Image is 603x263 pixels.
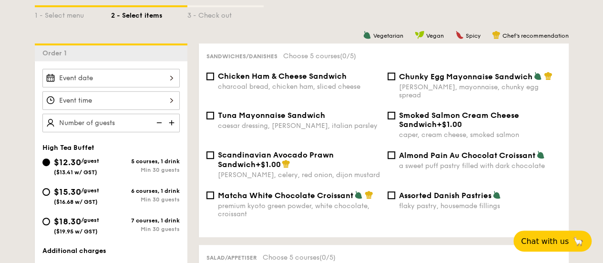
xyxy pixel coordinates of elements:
input: Assorted Danish Pastriesflaky pastry, housemade fillings [388,191,395,199]
img: icon-vegan.f8ff3823.svg [415,31,424,39]
div: a sweet puff pastry filled with dark chocolate [399,162,561,170]
input: Event date [42,69,180,87]
span: $12.30 [54,157,81,168]
img: icon-chef-hat.a58ddaea.svg [492,31,501,39]
span: ($13.41 w/ GST) [54,169,97,176]
input: $12.30/guest($13.41 w/ GST)5 courses, 1 drinkMin 30 guests [42,158,50,166]
span: ($19.95 w/ GST) [54,228,98,235]
div: Additional charges [42,246,180,256]
img: icon-vegetarian.fe4039eb.svg [354,190,363,199]
span: High Tea Buffet [42,144,94,152]
input: Chicken Ham & Cheese Sandwichcharcoal bread, chicken ham, sliced cheese [206,73,214,80]
img: icon-chef-hat.a58ddaea.svg [544,72,552,80]
img: icon-vegetarian.fe4039eb.svg [533,72,542,80]
span: Smoked Salmon Cream Cheese Sandwich [399,111,519,129]
span: +$1.00 [437,120,462,129]
input: Event time [42,91,180,110]
div: charcoal bread, chicken ham, sliced cheese [218,83,380,91]
div: [PERSON_NAME], celery, red onion, dijon mustard [218,171,380,179]
img: icon-vegetarian.fe4039eb.svg [363,31,371,39]
span: ($16.68 w/ GST) [54,199,98,205]
span: /guest [81,158,99,164]
div: 6 courses, 1 drink [111,188,180,194]
span: $15.30 [54,187,81,197]
button: Chat with us🦙 [513,231,592,252]
img: icon-vegetarian.fe4039eb.svg [492,190,501,199]
input: $18.30/guest($19.95 w/ GST)7 courses, 1 drinkMin 30 guests [42,218,50,225]
input: $15.30/guest($16.68 w/ GST)6 courses, 1 drinkMin 30 guests [42,188,50,196]
input: Number of guests [42,114,180,132]
img: icon-add.58712e84.svg [165,114,180,132]
input: Scandinavian Avocado Prawn Sandwich+$1.00[PERSON_NAME], celery, red onion, dijon mustard [206,151,214,159]
span: Assorted Danish Pastries [399,191,491,200]
div: Min 30 guests [111,196,180,203]
span: (0/5) [319,253,336,262]
div: 3 - Check out [187,7,264,21]
span: Chicken Ham & Cheese Sandwich [218,72,347,81]
img: icon-spicy.37a8142b.svg [455,31,464,39]
input: Chunky Egg Mayonnaise Sandwich[PERSON_NAME], mayonnaise, chunky egg spread [388,73,395,80]
span: Vegan [426,32,444,39]
span: Sandwiches/Danishes [206,53,277,60]
img: icon-vegetarian.fe4039eb.svg [536,150,545,159]
span: Choose 5 courses [283,52,356,60]
div: Min 30 guests [111,167,180,173]
div: Min 30 guests [111,226,180,232]
span: Salad/Appetiser [206,254,257,261]
input: Matcha White Chocolate Croissantpremium kyoto green powder, white chocolate, croissant [206,191,214,199]
img: icon-chef-hat.a58ddaea.svg [282,159,290,168]
span: Chat with us [521,237,569,246]
span: /guest [81,217,99,223]
span: (0/5) [340,52,356,60]
div: [PERSON_NAME], mayonnaise, chunky egg spread [399,83,561,99]
span: +$1.00 [256,160,281,169]
span: Chef's recommendation [502,32,569,39]
span: /guest [81,187,99,194]
span: $18.30 [54,216,81,227]
img: icon-reduce.1d2dbef1.svg [151,114,165,132]
div: caper, cream cheese, smoked salmon [399,131,561,139]
span: Tuna Mayonnaise Sandwich [218,111,325,120]
span: Almond Pain Au Chocolat Croissant [399,151,535,160]
div: 7 courses, 1 drink [111,217,180,224]
span: Matcha White Chocolate Croissant [218,191,353,200]
span: Choose 5 courses [263,253,336,262]
span: Order 1 [42,49,71,57]
span: Vegetarian [373,32,403,39]
span: 🦙 [572,236,584,247]
input: Smoked Salmon Cream Cheese Sandwich+$1.00caper, cream cheese, smoked salmon [388,112,395,119]
div: 2 - Select items [111,7,187,21]
div: 1 - Select menu [35,7,111,21]
div: flaky pastry, housemade fillings [399,202,561,210]
input: Tuna Mayonnaise Sandwichcaesar dressing, [PERSON_NAME], italian parsley [206,112,214,119]
div: 5 courses, 1 drink [111,158,180,165]
div: caesar dressing, [PERSON_NAME], italian parsley [218,122,380,130]
span: Scandinavian Avocado Prawn Sandwich [218,150,334,169]
input: Almond Pain Au Chocolat Croissanta sweet puff pastry filled with dark chocolate [388,151,395,159]
div: premium kyoto green powder, white chocolate, croissant [218,202,380,218]
img: icon-chef-hat.a58ddaea.svg [365,190,373,199]
span: Spicy [466,32,480,39]
span: Chunky Egg Mayonnaise Sandwich [399,72,532,81]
